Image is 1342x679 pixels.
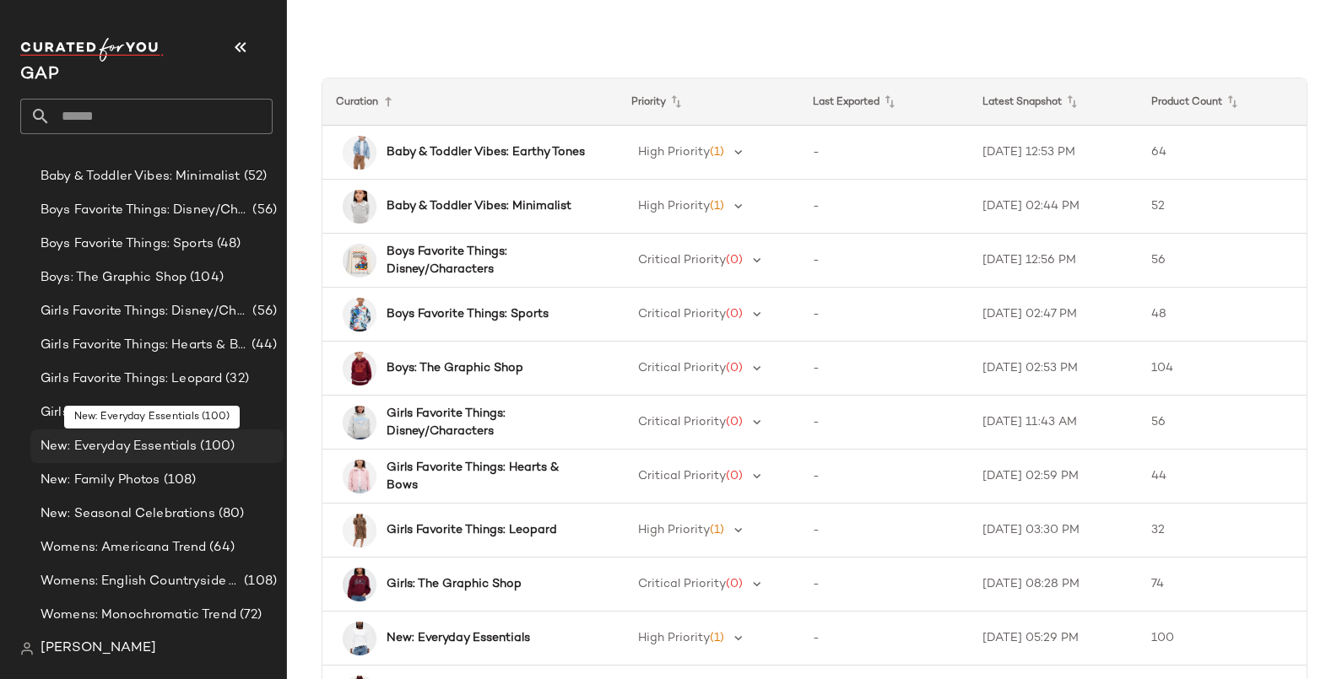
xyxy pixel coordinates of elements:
img: cn60241791.jpg [343,514,376,547]
span: (56) [249,302,277,321]
td: 74 [1138,558,1307,612]
span: [PERSON_NAME] [41,639,156,659]
span: Womens: Americana Trend [41,538,206,558]
b: Girls Favorite Things: Hearts & Bows [387,459,587,494]
span: Critical Priority [638,308,726,321]
td: [DATE] 02:59 PM [969,450,1138,504]
th: Latest Snapshot [969,78,1138,126]
b: Boys: The Graphic Shop [387,359,523,377]
td: 64 [1138,126,1307,180]
td: 56 [1138,234,1307,288]
b: Baby & Toddler Vibes: Minimalist [387,197,571,215]
span: (108) [241,572,277,591]
img: cn60456854.jpg [343,298,376,331]
span: (1) [710,200,724,213]
td: [DATE] 12:53 PM [969,126,1138,180]
td: - [799,342,968,396]
th: Product Count [1138,78,1307,126]
span: (52) [241,167,268,186]
span: (48) [214,234,241,254]
span: Boys Favorite Things: Disney/Characters [41,201,249,220]
th: Priority [618,78,799,126]
b: New: Everyday Essentials [387,629,530,647]
span: (56) [249,201,277,220]
img: cn56976461.jpg [343,568,376,601]
span: High Priority [638,146,710,159]
td: [DATE] 05:29 PM [969,612,1138,666]
td: [DATE] 03:30 PM [969,504,1138,558]
th: Last Exported [799,78,968,126]
th: Curation [322,78,618,126]
td: [DATE] 02:44 PM [969,180,1138,234]
td: - [799,558,968,612]
img: cn60148495.jpg [343,244,376,278]
span: (80) [215,504,245,524]
span: Girls Favorite Things: Disney/Characters [41,302,249,321]
span: (0) [726,254,743,267]
td: - [799,288,968,342]
b: Boys Favorite Things: Sports [387,305,549,323]
span: (32) [222,369,249,389]
span: High Priority [638,200,710,213]
td: [DATE] 11:43 AM [969,396,1138,450]
span: High Priority [638,524,710,536]
span: (0) [726,308,743,321]
img: svg%3e [20,642,34,655]
span: Current Company Name [20,66,59,84]
img: cn60100642.jpg [343,406,376,439]
span: Girls: The Graphic Shop [41,403,185,423]
td: 100 [1138,612,1307,666]
img: cn60429403.jpg [343,622,376,655]
td: [DATE] 02:47 PM [969,288,1138,342]
img: cn59924334.jpg [343,136,376,170]
td: - [799,396,968,450]
img: cn60657793.jpg [343,352,376,385]
span: (1) [710,632,724,644]
span: (1) [710,524,724,536]
span: New: Family Photos [41,471,160,490]
span: (72) [236,606,262,625]
span: (108) [160,471,197,490]
span: (74) [185,403,212,423]
td: [DATE] 12:56 PM [969,234,1138,288]
span: (1) [710,146,724,159]
span: High Priority [638,632,710,644]
td: 44 [1138,450,1307,504]
td: 56 [1138,396,1307,450]
td: - [799,126,968,180]
span: (64) [206,538,235,558]
span: New: Everyday Essentials [41,437,197,456]
span: (100) [197,437,235,456]
span: (44) [248,336,277,355]
img: cfy_white_logo.C9jOOHJF.svg [20,38,164,62]
span: (0) [726,362,743,375]
b: Baby & Toddler Vibes: Earthy Tones [387,143,585,161]
span: Critical Priority [638,362,726,375]
span: (0) [726,470,743,482]
td: 52 [1138,180,1307,234]
span: Womens: Monochromatic Trend [41,606,236,625]
span: (0) [726,416,743,428]
span: Boys Favorite Things: Sports [41,234,214,254]
td: [DATE] 08:28 PM [969,558,1138,612]
td: - [799,612,968,666]
span: Baby & Toddler Vibes: Minimalist [41,167,241,186]
span: Critical Priority [638,578,726,590]
img: cn59854764.jpg [343,460,376,493]
span: Critical Priority [638,254,726,267]
span: Boys: The Graphic Shop [41,268,187,288]
b: Girls: The Graphic Shop [387,575,522,593]
span: Girls Favorite Things: Hearts & Bows [41,336,248,355]
td: 32 [1138,504,1307,558]
b: Girls Favorite Things: Leopard [387,521,557,539]
td: 48 [1138,288,1307,342]
span: Critical Priority [638,470,726,482]
span: (104) [187,268,224,288]
td: 104 [1138,342,1307,396]
img: cn60617231.jpg [343,190,376,224]
td: - [799,180,968,234]
td: [DATE] 02:53 PM [969,342,1138,396]
td: - [799,504,968,558]
td: - [799,234,968,288]
span: Girls Favorite Things: Leopard [41,369,222,389]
